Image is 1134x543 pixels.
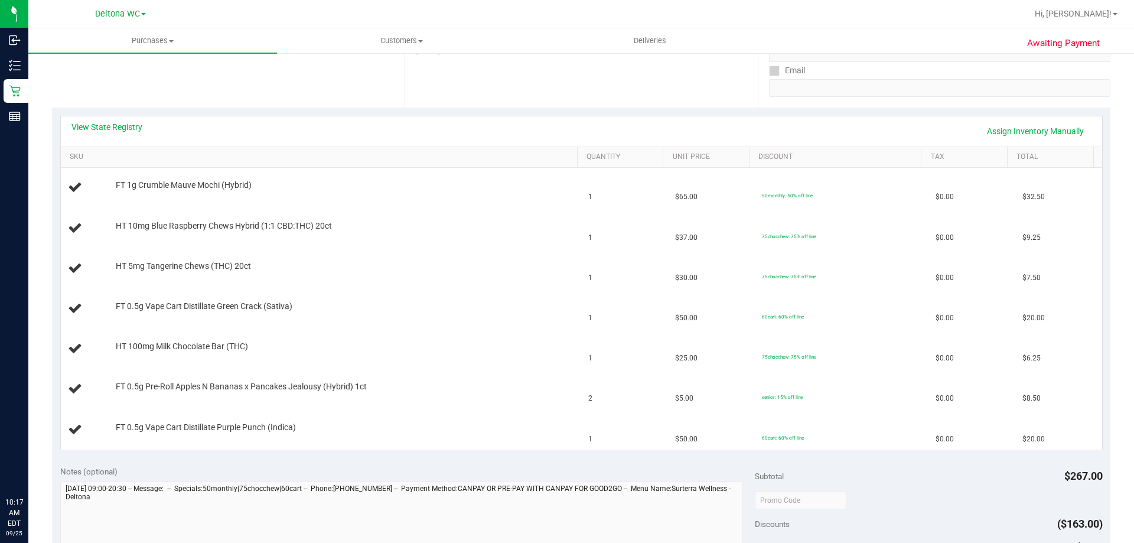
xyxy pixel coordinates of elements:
a: Tax [931,152,1003,162]
inline-svg: Reports [9,110,21,122]
span: $0.00 [936,313,954,324]
span: Purchases [28,35,277,46]
a: Total [1016,152,1089,162]
span: HT 100mg Milk Chocolate Bar (THC) [116,341,248,352]
a: View State Registry [71,121,142,133]
span: ($163.00) [1057,518,1103,530]
span: Hi, [PERSON_NAME]! [1035,9,1112,18]
span: $32.50 [1022,191,1045,203]
span: $9.25 [1022,232,1041,243]
span: Subtotal [755,472,784,481]
span: 1 [588,191,592,203]
span: HT 10mg Blue Raspberry Chews Hybrid (1:1 CBD:THC) 20ct [116,220,332,232]
span: 1 [588,353,592,364]
span: FT 0.5g Vape Cart Distillate Purple Punch (Indica) [116,422,296,433]
span: $0.00 [936,272,954,284]
span: Customers [278,35,525,46]
span: $50.00 [675,313,698,324]
span: $50.00 [675,434,698,445]
span: Deliveries [618,35,682,46]
a: Unit Price [673,152,745,162]
span: $0.00 [936,393,954,404]
span: 1 [588,232,592,243]
span: $25.00 [675,353,698,364]
span: FT 0.5g Pre-Roll Apples N Bananas x Pancakes Jealousy (Hybrid) 1ct [116,381,367,392]
span: $30.00 [675,272,698,284]
span: FT 0.5g Vape Cart Distillate Green Crack (Sativa) [116,301,292,312]
span: $8.50 [1022,393,1041,404]
span: $7.50 [1022,272,1041,284]
span: Deltona WC [95,9,140,19]
inline-svg: Inventory [9,60,21,71]
span: $5.00 [675,393,693,404]
span: 1 [588,272,592,284]
span: $267.00 [1064,470,1103,482]
a: Quantity [586,152,659,162]
span: 1 [588,434,592,445]
span: $0.00 [936,434,954,445]
span: FT 1g Crumble Mauve Mochi (Hybrid) [116,180,252,191]
span: $37.00 [675,232,698,243]
span: $20.00 [1022,313,1045,324]
a: SKU [70,152,572,162]
a: Customers [277,28,526,53]
p: 09/25 [5,529,23,538]
a: Purchases [28,28,277,53]
input: Promo Code [755,492,846,509]
span: senior: 15% off line [762,394,803,400]
span: 75chocchew: 75% off line [762,274,816,279]
span: $6.25 [1022,353,1041,364]
span: $0.00 [936,353,954,364]
span: Discounts [755,513,790,535]
span: 60cart: 60% off line [762,314,804,320]
a: Assign Inventory Manually [979,121,1091,141]
p: 10:17 AM EDT [5,497,23,529]
span: Notes (optional) [60,467,118,476]
span: 1 [588,313,592,324]
inline-svg: Inbound [9,34,21,46]
a: Deliveries [526,28,774,53]
span: $65.00 [675,191,698,203]
a: Discount [758,152,917,162]
span: 60cart: 60% off line [762,435,804,441]
span: $20.00 [1022,434,1045,445]
span: 75chocchew: 75% off line [762,233,816,239]
span: Awaiting Payment [1027,37,1100,50]
span: 50monthly: 50% off line [762,193,813,199]
span: $0.00 [936,191,954,203]
span: 75chocchew: 75% off line [762,354,816,360]
span: 2 [588,393,592,404]
label: Email [769,62,805,79]
inline-svg: Retail [9,85,21,97]
span: $0.00 [936,232,954,243]
span: HT 5mg Tangerine Chews (THC) 20ct [116,261,251,272]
